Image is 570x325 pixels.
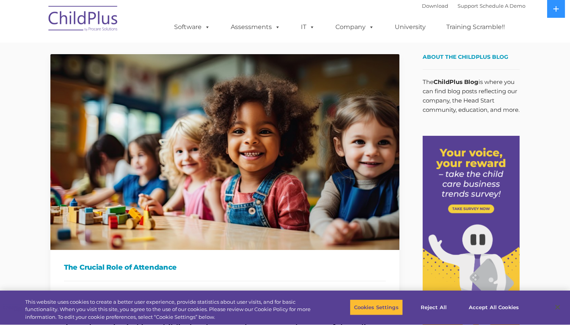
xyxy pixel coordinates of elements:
[350,299,403,315] button: Cookies Settings
[293,19,323,35] a: IT
[480,3,525,9] a: Schedule A Demo
[465,299,523,315] button: Accept All Cookies
[328,19,382,35] a: Company
[50,54,399,250] img: ChildPlus - The Crucial Role of Attendance
[439,19,513,35] a: Training Scramble!!
[458,3,478,9] a: Support
[434,78,478,86] strong: ChildPlus Blog
[549,299,566,316] button: Close
[166,19,218,35] a: Software
[423,53,508,60] span: About the ChildPlus Blog
[422,3,525,9] font: |
[25,298,314,321] div: This website uses cookies to create a better user experience, provide statistics about user visit...
[223,19,288,35] a: Assessments
[64,262,386,273] h1: The Crucial Role of Attendance
[45,0,122,39] img: ChildPlus by Procare Solutions
[387,19,434,35] a: University
[409,299,458,315] button: Reject All
[423,77,520,115] p: The is where you can find blog posts reflecting our company, the Head Start community, education,...
[422,3,448,9] a: Download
